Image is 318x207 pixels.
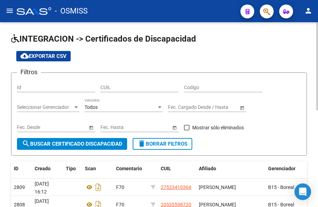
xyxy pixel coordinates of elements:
[17,104,73,110] span: Seleccionar Gerenciador
[20,53,67,59] span: Exportar CSV
[14,184,25,190] span: 2809
[196,161,265,176] datatable-header-cell: Afiliado
[138,139,146,148] mat-icon: delete
[199,104,233,110] input: Fecha fin
[22,139,30,148] mat-icon: search
[199,166,216,171] span: Afiliado
[268,184,294,190] span: B15 - Boreal
[22,141,122,147] span: Buscar Certificado Discapacidad
[63,161,82,176] datatable-header-cell: Tipo
[17,67,41,77] h3: Filtros
[192,123,244,132] span: Mostrar sólo eliminados
[20,52,29,60] mat-icon: cloud_download
[132,124,166,130] input: Fecha fin
[133,138,192,150] button: Borrar Filtros
[6,7,14,15] mat-icon: menu
[66,166,76,171] span: Tipo
[16,51,71,61] button: Exportar CSV
[17,124,42,130] input: Fecha inicio
[48,124,82,130] input: Fecha fin
[161,166,171,171] span: CUIL
[116,184,124,190] span: F70
[35,181,49,195] span: [DATE] 16:12
[55,3,88,19] span: - OSMISS
[238,104,246,111] button: Open calendar
[85,166,96,171] span: Scan
[304,7,312,15] mat-icon: person
[35,166,51,171] span: Creado
[199,184,236,190] span: [PERSON_NAME]
[113,161,148,176] datatable-header-cell: Comentario
[82,161,113,176] datatable-header-cell: Scan
[85,104,98,110] span: Todos
[14,166,18,171] span: ID
[158,161,196,176] datatable-header-cell: CUIL
[138,141,187,147] span: Borrar Filtros
[32,161,63,176] datatable-header-cell: Creado
[161,184,191,190] span: 27523410364
[100,124,126,130] input: Fecha inicio
[11,34,196,44] span: INTEGRACION -> Certificados de Discapacidad
[168,104,193,110] input: Fecha inicio
[171,124,178,131] button: Open calendar
[294,183,311,200] div: Open Intercom Messenger
[268,166,295,171] span: Gerenciador
[17,138,127,150] button: Buscar Certificado Discapacidad
[11,161,32,176] datatable-header-cell: ID
[116,166,142,171] span: Comentario
[87,124,95,131] button: Open calendar
[94,182,103,193] i: Descargar documento
[265,161,310,176] datatable-header-cell: Gerenciador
